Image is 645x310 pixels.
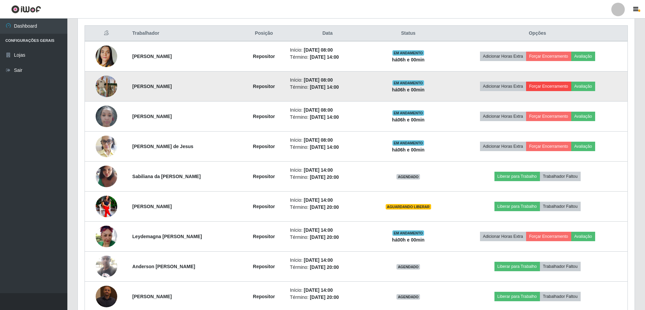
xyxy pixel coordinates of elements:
img: 1754944379156.jpeg [96,226,117,247]
button: Avaliação [571,112,595,121]
strong: [PERSON_NAME] [132,204,172,209]
li: Término: [290,264,365,271]
li: Término: [290,294,365,301]
time: [DATE] 14:00 [304,227,333,233]
strong: há 06 h e 00 min [392,87,425,92]
button: Forçar Encerramento [526,82,571,91]
span: AGENDADO [396,174,420,179]
span: EM ANDAMENTO [392,110,424,116]
time: [DATE] 08:00 [304,107,333,113]
time: [DATE] 20:00 [310,204,339,210]
strong: Sabiliana da [PERSON_NAME] [132,174,201,179]
button: Liberar para Trabalho [494,292,540,301]
span: EM ANDAMENTO [392,230,424,236]
button: Avaliação [571,232,595,241]
button: Adicionar Horas Extra [480,232,526,241]
time: [DATE] 14:00 [310,144,339,150]
button: Adicionar Horas Extra [480,142,526,151]
img: 1756299502061.jpeg [96,132,117,161]
span: EM ANDAMENTO [392,80,424,86]
span: EM ANDAMENTO [392,140,424,146]
th: Opções [447,26,627,41]
button: Adicionar Horas Extra [480,52,526,61]
time: [DATE] 08:00 [304,77,333,83]
th: Posição [242,26,286,41]
time: [DATE] 14:00 [310,114,339,120]
strong: Repositor [253,264,275,269]
li: Início: [290,107,365,114]
strong: Repositor [253,204,275,209]
th: Data [286,26,369,41]
li: Início: [290,197,365,204]
strong: [PERSON_NAME] [132,114,172,119]
time: [DATE] 14:00 [304,167,333,173]
li: Início: [290,257,365,264]
li: Início: [290,167,365,174]
img: 1749745311179.jpeg [96,67,117,106]
button: Liberar para Trabalho [494,262,540,271]
time: [DATE] 14:00 [310,84,339,90]
img: 1748562791419.jpeg [96,37,117,76]
img: 1754258368800.jpeg [96,102,117,131]
button: Trabalhador Faltou [540,202,581,211]
time: [DATE] 20:00 [310,234,339,240]
li: Início: [290,77,365,84]
li: Término: [290,174,365,181]
strong: Repositor [253,84,275,89]
button: Forçar Encerramento [526,52,571,61]
li: Término: [290,234,365,241]
strong: Repositor [253,294,275,299]
th: Trabalhador [128,26,242,41]
span: EM ANDAMENTO [392,50,424,56]
span: AGUARDANDO LIBERAR [386,204,431,209]
button: Liberar para Trabalho [494,202,540,211]
button: Forçar Encerramento [526,112,571,121]
time: [DATE] 14:00 [310,54,339,60]
strong: Repositor [253,234,275,239]
li: Término: [290,144,365,151]
li: Término: [290,54,365,61]
img: CoreUI Logo [11,5,41,13]
li: Início: [290,137,365,144]
img: 1751311767272.jpeg [96,193,117,220]
strong: há 06 h e 00 min [392,117,425,122]
strong: há 06 h e 00 min [392,147,425,152]
span: AGENDADO [396,294,420,300]
time: [DATE] 08:00 [304,47,333,53]
strong: Repositor [253,54,275,59]
strong: [PERSON_NAME] [132,84,172,89]
button: Adicionar Horas Extra [480,112,526,121]
time: [DATE] 08:00 [304,137,333,143]
time: [DATE] 14:00 [304,257,333,263]
button: Trabalhador Faltou [540,172,581,181]
img: 1749411352336.jpeg [96,162,117,191]
strong: há 06 h e 00 min [392,57,425,62]
time: [DATE] 20:00 [310,174,339,180]
strong: Leydemagna [PERSON_NAME] [132,234,202,239]
strong: Repositor [253,144,275,149]
time: [DATE] 20:00 [310,294,339,300]
img: 1756941690692.jpeg [96,286,117,307]
strong: Anderson [PERSON_NAME] [132,264,195,269]
strong: [PERSON_NAME] de Jesus [132,144,193,149]
strong: [PERSON_NAME] [132,54,172,59]
img: 1756170415861.jpeg [96,252,117,281]
span: AGENDADO [396,264,420,270]
button: Avaliação [571,142,595,151]
li: Término: [290,114,365,121]
button: Trabalhador Faltou [540,262,581,271]
button: Avaliação [571,52,595,61]
li: Término: [290,204,365,211]
button: Forçar Encerramento [526,142,571,151]
time: [DATE] 20:00 [310,264,339,270]
li: Início: [290,227,365,234]
button: Trabalhador Faltou [540,292,581,301]
th: Status [369,26,447,41]
li: Início: [290,287,365,294]
button: Liberar para Trabalho [494,172,540,181]
strong: [PERSON_NAME] [132,294,172,299]
time: [DATE] 14:00 [304,197,333,203]
time: [DATE] 14:00 [304,287,333,293]
strong: Repositor [253,114,275,119]
button: Avaliação [571,82,595,91]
